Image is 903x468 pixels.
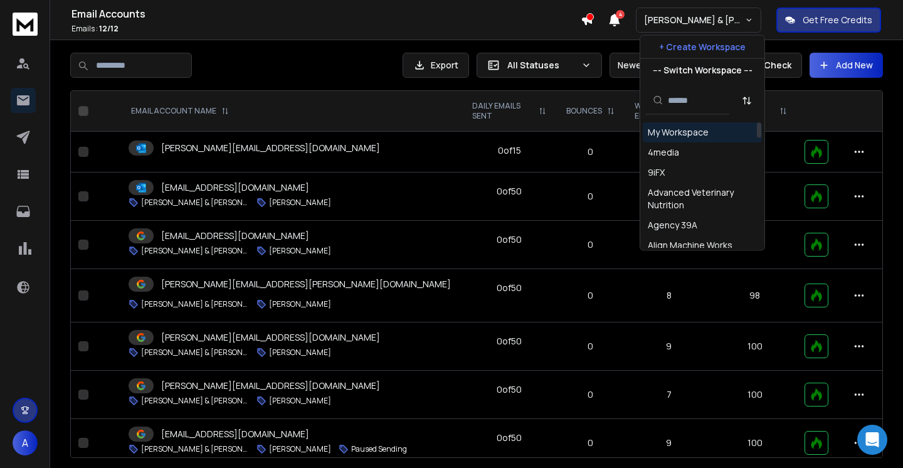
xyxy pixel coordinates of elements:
[803,14,872,26] p: Get Free Credits
[71,24,581,34] p: Emails :
[648,186,757,211] div: Advanced Veterinary Nutrition
[497,432,522,444] div: 0 of 50
[625,221,713,269] td: 6
[625,371,713,419] td: 7
[497,282,522,294] div: 0 of 50
[648,126,709,139] div: My Workspace
[564,388,617,401] p: 0
[625,132,713,173] td: 84
[497,233,522,246] div: 0 of 50
[161,181,309,194] p: [EMAIL_ADDRESS][DOMAIN_NAME]
[635,101,690,121] p: WARMUP EMAILS
[161,380,380,392] p: [PERSON_NAME][EMAIL_ADDRESS][DOMAIN_NAME]
[713,371,797,419] td: 100
[161,428,309,440] p: [EMAIL_ADDRESS][DOMAIN_NAME]
[161,278,451,290] p: [PERSON_NAME][EMAIL_ADDRESS][PERSON_NAME][DOMAIN_NAME]
[625,269,713,322] td: 8
[564,238,617,251] p: 0
[99,23,119,34] span: 12 / 12
[141,299,249,309] p: [PERSON_NAME] & [PERSON_NAME]
[564,289,617,302] p: 0
[734,88,759,113] button: Sort by Sort A-Z
[141,198,249,208] p: [PERSON_NAME] & [PERSON_NAME]
[161,331,380,344] p: [PERSON_NAME][EMAIL_ADDRESS][DOMAIN_NAME]
[269,198,331,208] p: [PERSON_NAME]
[648,166,665,179] div: 9iFX
[13,13,38,36] img: logo
[13,430,38,455] button: A
[713,419,797,467] td: 100
[648,146,679,159] div: 4media
[269,396,331,406] p: [PERSON_NAME]
[564,190,617,203] p: 0
[269,348,331,358] p: [PERSON_NAME]
[497,383,522,396] div: 0 of 50
[659,41,746,53] p: + Create Workspace
[648,239,732,252] div: Align Machine Works
[564,146,617,158] p: 0
[497,335,522,348] div: 0 of 50
[161,230,309,242] p: [EMAIL_ADDRESS][DOMAIN_NAME]
[269,246,331,256] p: [PERSON_NAME]
[498,144,521,157] div: 0 of 15
[131,106,229,116] div: EMAIL ACCOUNT NAME
[141,246,249,256] p: [PERSON_NAME] & [PERSON_NAME]
[625,419,713,467] td: 9
[625,322,713,371] td: 9
[625,173,713,221] td: 7
[610,53,691,78] button: Newest
[564,437,617,449] p: 0
[141,396,249,406] p: [PERSON_NAME] & [PERSON_NAME]
[857,425,887,455] div: Open Intercom Messenger
[616,10,625,19] span: 4
[644,14,745,26] p: [PERSON_NAME] & [PERSON_NAME]
[564,340,617,353] p: 0
[269,444,331,454] p: [PERSON_NAME]
[71,6,581,21] h1: Email Accounts
[648,219,697,231] div: Agency 39A
[713,322,797,371] td: 100
[497,185,522,198] div: 0 of 50
[141,444,249,454] p: [PERSON_NAME] & [PERSON_NAME]
[566,106,602,116] p: BOUNCES
[507,59,576,72] p: All Statuses
[776,8,881,33] button: Get Free Credits
[810,53,883,78] button: Add New
[161,142,380,154] p: [PERSON_NAME][EMAIL_ADDRESS][DOMAIN_NAME]
[640,36,764,58] button: + Create Workspace
[269,299,331,309] p: [PERSON_NAME]
[351,444,407,454] p: Paused Sending
[403,53,469,78] button: Export
[472,101,534,121] p: DAILY EMAILS SENT
[713,269,797,322] td: 98
[141,348,249,358] p: [PERSON_NAME] & [PERSON_NAME]
[653,64,752,77] p: --- Switch Workspace ---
